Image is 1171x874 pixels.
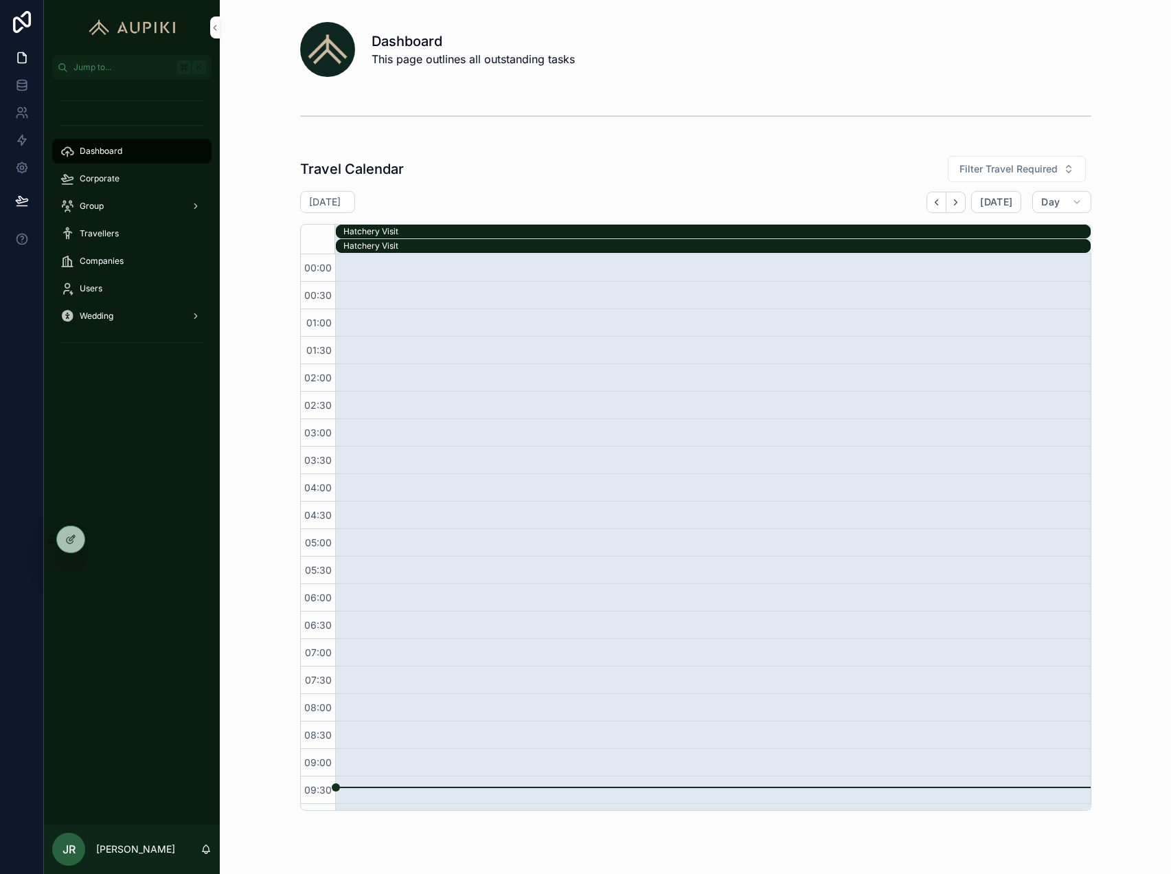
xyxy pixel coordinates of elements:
[343,226,1089,237] div: Hatchery Visit
[372,32,575,51] h1: Dashboard
[343,240,1089,251] div: Hatchery Visit
[302,647,335,658] span: 07:00
[301,757,335,768] span: 09:00
[301,619,335,631] span: 06:30
[301,399,335,411] span: 02:30
[80,201,104,212] span: Group
[52,276,212,301] a: Users
[194,62,205,73] span: K
[926,192,946,213] button: Back
[302,564,335,576] span: 05:30
[80,173,120,184] span: Corporate
[301,289,335,301] span: 00:30
[303,317,335,328] span: 01:00
[52,139,212,164] a: Dashboard
[80,283,102,294] span: Users
[343,240,1089,252] div: Hatchery Visit
[309,195,341,209] h2: [DATE]
[80,146,122,157] span: Dashboard
[971,191,1021,213] button: [DATE]
[302,674,335,686] span: 07:30
[343,225,1089,238] div: Hatchery Visit
[62,841,76,858] span: JR
[301,509,335,521] span: 04:30
[301,482,335,493] span: 04:00
[96,842,175,856] p: [PERSON_NAME]
[80,228,119,239] span: Travellers
[301,262,335,273] span: 00:00
[301,729,335,741] span: 08:30
[301,427,335,438] span: 03:00
[52,304,212,328] a: Wedding
[1041,196,1060,208] span: Day
[300,159,404,179] h1: Travel Calendar
[946,192,966,213] button: Next
[372,51,575,67] span: This page outlines all outstanding tasks
[52,194,212,218] a: Group
[301,702,335,713] span: 08:00
[301,784,335,796] span: 09:30
[948,156,1086,182] button: Select Button
[303,344,335,356] span: 01:30
[52,249,212,273] a: Companies
[301,454,335,466] span: 03:30
[52,166,212,191] a: Corporate
[44,80,220,371] div: scrollable content
[52,55,212,80] button: Jump to...K
[959,162,1058,176] span: Filter Travel Required
[80,311,113,322] span: Wedding
[301,592,335,603] span: 06:00
[302,537,335,548] span: 05:00
[52,221,212,246] a: Travellers
[301,372,335,383] span: 02:00
[73,62,172,73] span: Jump to...
[1032,191,1091,213] button: Day
[82,16,182,38] img: App logo
[980,196,1012,208] span: [DATE]
[80,256,124,267] span: Companies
